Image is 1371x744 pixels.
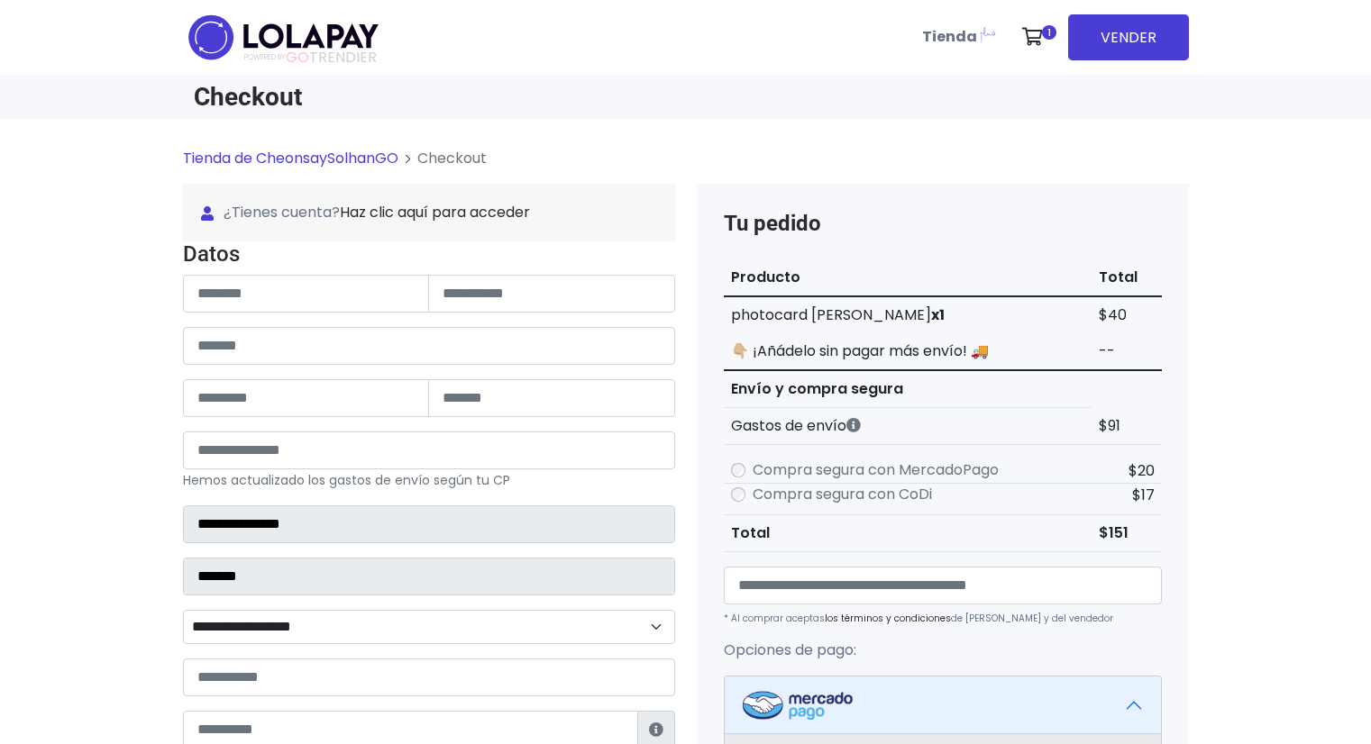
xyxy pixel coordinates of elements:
label: Compra segura con MercadoPago [753,459,999,481]
small: Hemos actualizado los gastos de envío según tu CP [183,471,510,489]
span: POWERED BY [244,52,286,62]
th: Gastos de envío [724,408,1092,445]
img: Mercadopago Logo [743,691,853,720]
td: photocard [PERSON_NAME] [724,296,1092,333]
span: ¿Tienes cuenta? [201,202,657,223]
span: GO [286,47,309,68]
span: 1 [1042,25,1056,40]
td: $151 [1092,515,1161,552]
a: 1 [1013,10,1061,64]
td: $40 [1092,296,1161,333]
td: $91 [1092,408,1161,445]
p: * Al comprar aceptas de [PERSON_NAME] y del vendedor [724,612,1162,625]
h4: Datos [183,241,675,268]
nav: breadcrumb [183,148,1189,184]
li: Checkout [398,148,487,169]
b: Tienda [922,26,977,47]
th: Producto [724,259,1092,296]
label: Compra segura con CoDi [753,484,932,505]
span: $17 [1132,485,1155,505]
a: Tienda de CheonsaySolhanGO [183,148,398,168]
th: Envío y compra segura [724,370,1092,408]
i: Los gastos de envío dependen de códigos postales. ¡Te puedes llevar más productos en un solo envío ! [846,418,861,432]
th: Total [724,515,1092,552]
img: logo [183,9,384,66]
a: Haz clic aquí para acceder [340,202,530,222]
span: $20 [1129,460,1155,481]
a: VENDER [1068,14,1189,60]
i: Estafeta lo usará para ponerse en contacto en caso de tener algún problema con el envío [649,722,663,737]
td: -- [1092,333,1161,370]
h4: Tu pedido [724,211,1162,237]
td: 👇🏼 ¡Añádelo sin pagar más envío! 🚚 [724,333,1092,370]
img: Lolapay Plus [977,23,999,45]
p: Opciones de pago: [724,640,1162,661]
strong: x1 [931,304,945,325]
a: los términos y condiciones [825,612,951,625]
span: TRENDIER [244,50,377,66]
h1: Checkout [194,82,675,112]
th: Total [1092,259,1161,296]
